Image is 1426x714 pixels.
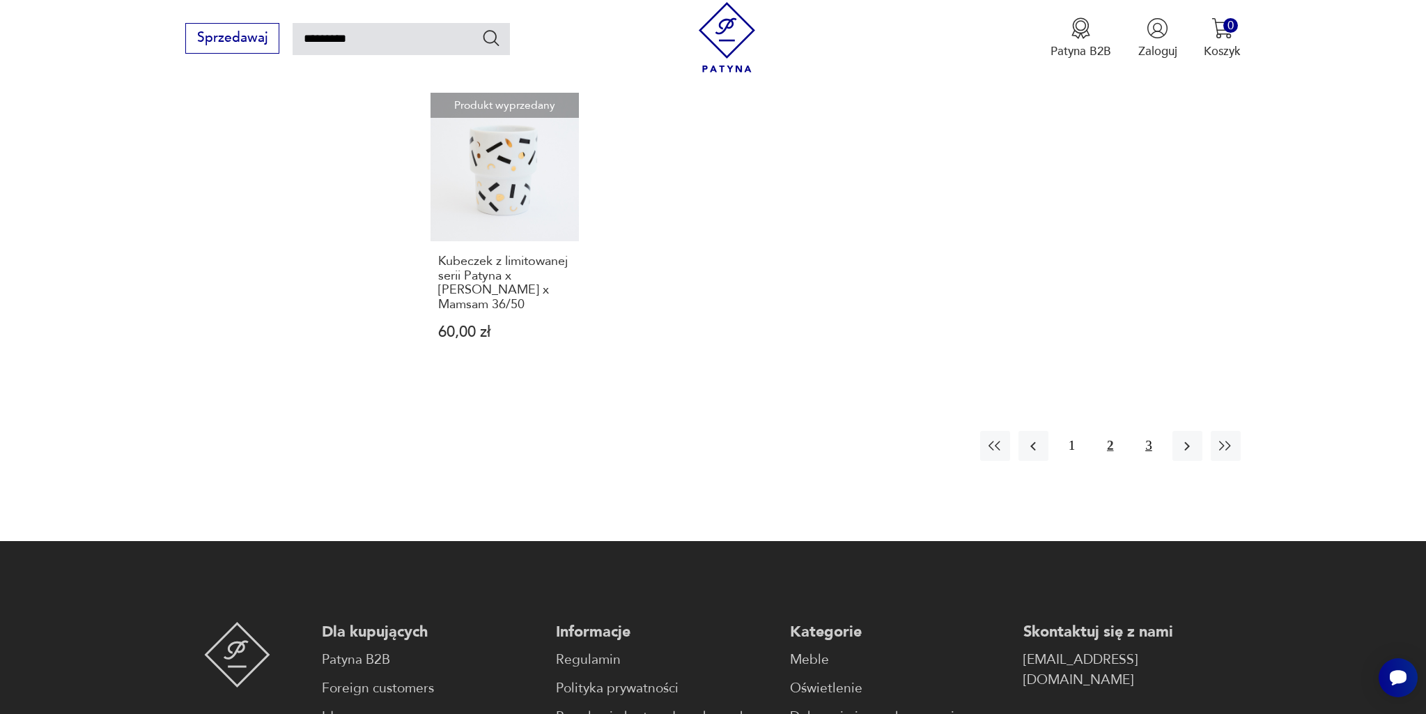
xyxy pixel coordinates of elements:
[1223,18,1238,33] div: 0
[790,650,1007,670] a: Meble
[1138,17,1177,59] button: Zaloguj
[1023,622,1241,642] p: Skontaktuj się z nami
[204,622,270,688] img: Patyna - sklep z meblami i dekoracjami vintage
[322,650,539,670] a: Patyna B2B
[322,678,539,699] a: Foreign customers
[438,325,572,340] p: 60,00 zł
[556,678,773,699] a: Polityka prywatności
[790,678,1007,699] a: Oświetlenie
[1138,43,1177,59] p: Zaloguj
[1057,431,1087,461] button: 1
[692,2,762,73] img: Patyna - sklep z meblami i dekoracjami vintage
[1070,17,1092,39] img: Ikona medalu
[790,622,1007,642] p: Kategorie
[1204,43,1241,59] p: Koszyk
[1211,17,1233,39] img: Ikona koszyka
[1133,431,1163,461] button: 3
[556,622,773,642] p: Informacje
[1204,17,1241,59] button: 0Koszyk
[185,23,279,54] button: Sprzedawaj
[1379,658,1418,697] iframe: Smartsupp widget button
[185,33,279,45] a: Sprzedawaj
[438,255,572,312] h3: Kubeczek z limitowanej serii Patyna x [PERSON_NAME] x Mamsam 36/50
[1051,43,1111,59] p: Patyna B2B
[1147,17,1168,39] img: Ikonka użytkownika
[1051,17,1111,59] a: Ikona medaluPatyna B2B
[431,93,579,372] a: Produkt wyprzedanyKubeczek z limitowanej serii Patyna x Malwina Konopacka x Mamsam 36/50Kubeczek ...
[1095,431,1125,461] button: 2
[1051,17,1111,59] button: Patyna B2B
[322,622,539,642] p: Dla kupujących
[1023,650,1241,690] a: [EMAIL_ADDRESS][DOMAIN_NAME]
[556,650,773,670] a: Regulamin
[481,28,502,48] button: Szukaj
